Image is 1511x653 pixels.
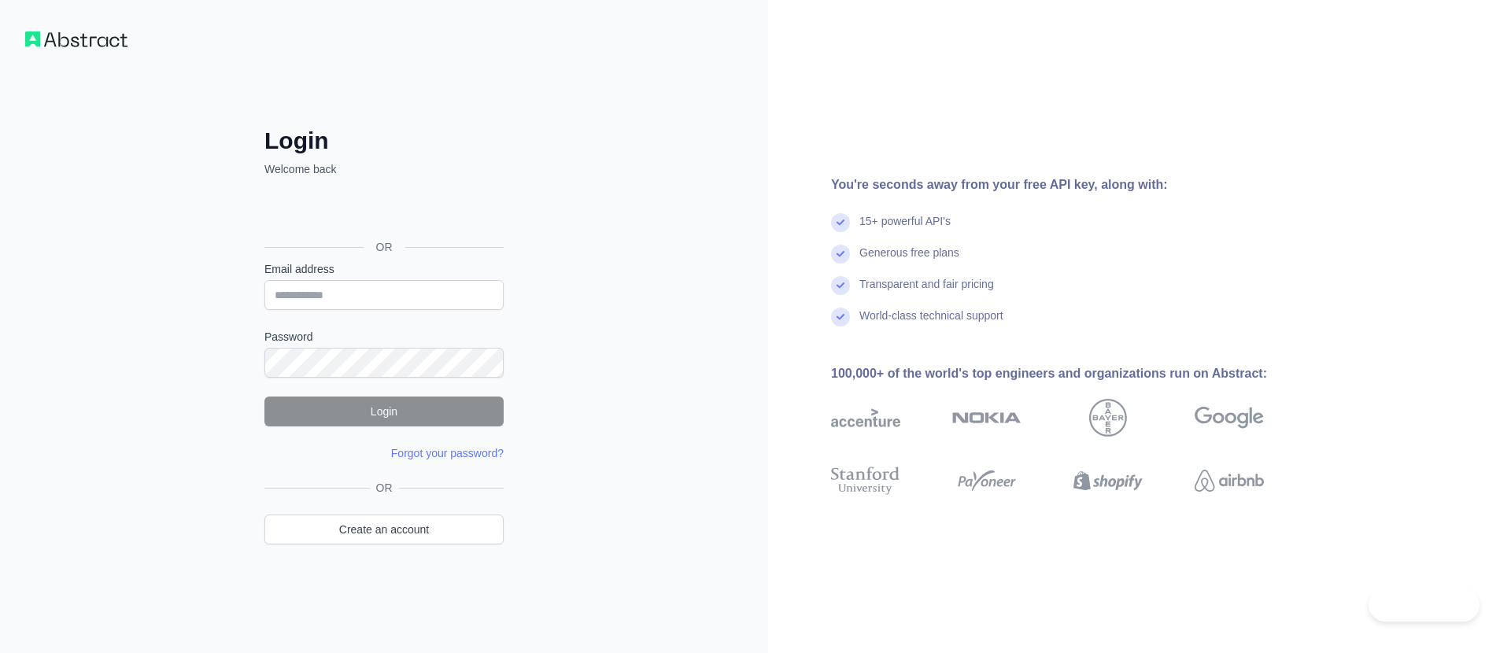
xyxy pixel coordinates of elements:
iframe: Sign in with Google Button [257,194,508,229]
div: World-class technical support [859,308,1003,339]
div: Transparent and fair pricing [859,276,994,308]
span: OR [370,480,399,496]
img: bayer [1089,399,1127,437]
img: google [1195,399,1264,437]
label: Password [264,329,504,345]
img: check mark [831,213,850,232]
div: Generous free plans [859,245,959,276]
img: check mark [831,276,850,295]
img: accenture [831,399,900,437]
img: airbnb [1195,463,1264,498]
div: Sign in with Google. Opens in new tab [264,194,501,229]
span: OR [364,239,405,255]
a: Create an account [264,515,504,544]
button: Login [264,397,504,426]
img: stanford university [831,463,900,498]
img: shopify [1073,463,1143,498]
label: Email address [264,261,504,277]
a: Forgot your password? [391,447,504,459]
img: Workflow [25,31,127,47]
div: 100,000+ of the world's top engineers and organizations run on Abstract: [831,364,1314,383]
img: check mark [831,308,850,326]
iframe: Toggle Customer Support [1369,588,1480,622]
p: Welcome back [264,161,504,177]
div: You're seconds away from your free API key, along with: [831,175,1314,194]
div: 15+ powerful API's [859,213,951,245]
img: check mark [831,245,850,264]
h2: Login [264,127,504,155]
img: payoneer [952,463,1021,498]
img: nokia [952,399,1021,437]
